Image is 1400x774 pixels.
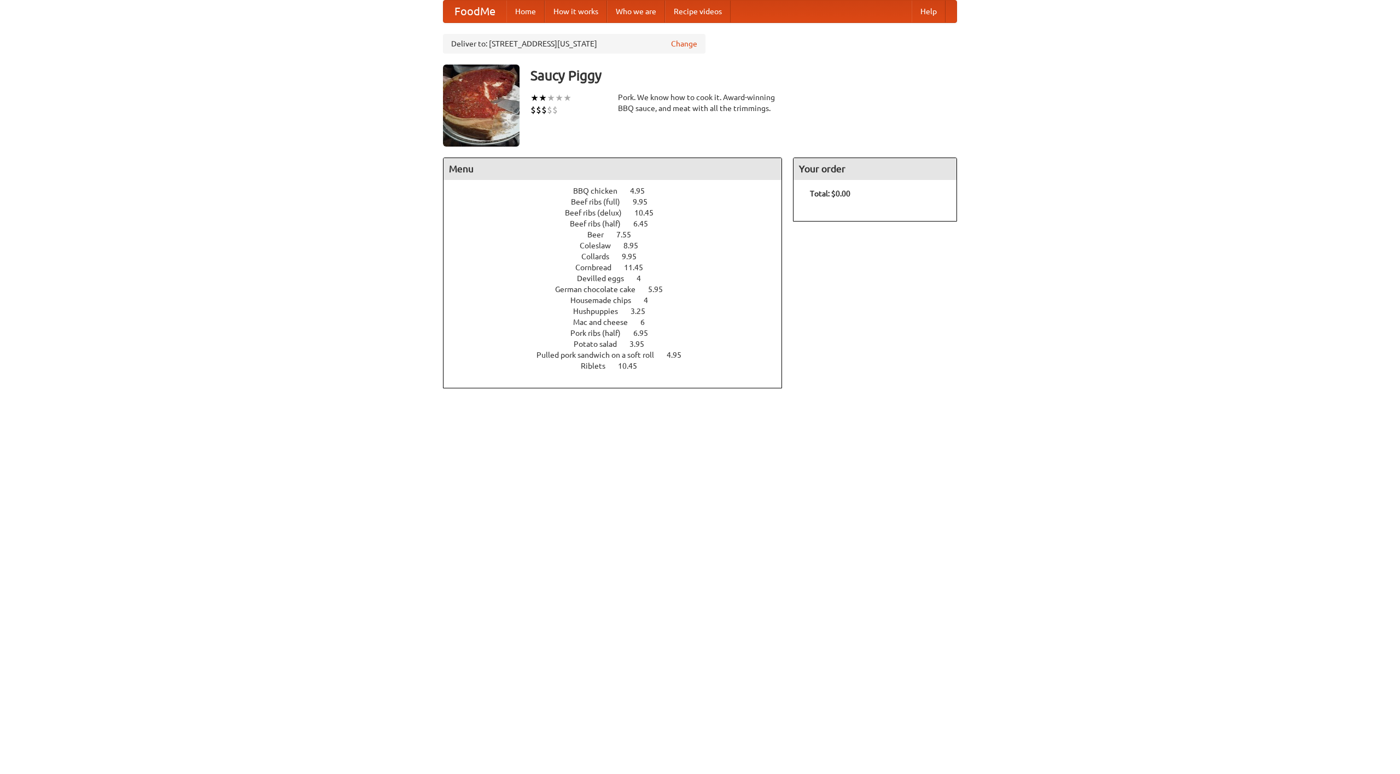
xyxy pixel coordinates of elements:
a: Beer 7.55 [587,230,651,239]
span: Cornbread [575,263,622,272]
span: 4.95 [630,187,656,195]
span: 11.45 [624,263,654,272]
a: Hushpuppies 3.25 [573,307,666,316]
a: Help [912,1,946,22]
span: 8.95 [623,241,649,250]
li: $ [547,104,552,116]
a: Cornbread 11.45 [575,263,663,272]
span: 10.45 [618,362,648,370]
span: Beef ribs (full) [571,197,631,206]
span: Mac and cheese [573,318,639,327]
div: Deliver to: [STREET_ADDRESS][US_STATE] [443,34,705,54]
div: Pork. We know how to cook it. Award-winning BBQ sauce, and meat with all the trimmings. [618,92,782,114]
li: ★ [555,92,563,104]
span: 10.45 [634,208,664,217]
a: How it works [545,1,607,22]
a: Who we are [607,1,665,22]
span: 6.95 [633,329,659,337]
span: 6.45 [633,219,659,228]
span: Coleslaw [580,241,622,250]
li: $ [552,104,558,116]
span: 3.25 [631,307,656,316]
span: Hushpuppies [573,307,629,316]
span: Beef ribs (delux) [565,208,633,217]
span: Pork ribs (half) [570,329,632,337]
a: Housemade chips 4 [570,296,668,305]
span: Potato salad [574,340,628,348]
span: Pulled pork sandwich on a soft roll [536,351,665,359]
li: $ [541,104,547,116]
li: ★ [547,92,555,104]
span: 7.55 [616,230,642,239]
img: angular.jpg [443,65,520,147]
a: BBQ chicken 4.95 [573,187,665,195]
a: Pork ribs (half) 6.95 [570,329,668,337]
h3: Saucy Piggy [530,65,957,86]
h4: Your order [794,158,956,180]
span: German chocolate cake [555,285,646,294]
a: Recipe videos [665,1,731,22]
a: German chocolate cake 5.95 [555,285,683,294]
span: 6 [640,318,656,327]
b: Total: $0.00 [810,189,850,198]
span: Housemade chips [570,296,642,305]
a: Beef ribs (delux) 10.45 [565,208,674,217]
li: ★ [563,92,571,104]
a: Devilled eggs 4 [577,274,661,283]
span: Beer [587,230,615,239]
li: ★ [539,92,547,104]
a: Beef ribs (half) 6.45 [570,219,668,228]
a: Home [506,1,545,22]
span: Riblets [581,362,616,370]
span: Collards [581,252,620,261]
li: ★ [530,92,539,104]
span: 4.95 [667,351,692,359]
a: Collards 9.95 [581,252,657,261]
a: Mac and cheese 6 [573,318,665,327]
a: Potato salad 3.95 [574,340,664,348]
a: Pulled pork sandwich on a soft roll 4.95 [536,351,702,359]
span: Devilled eggs [577,274,635,283]
span: 4 [644,296,659,305]
a: Change [671,38,697,49]
span: 9.95 [622,252,647,261]
a: FoodMe [444,1,506,22]
a: Riblets 10.45 [581,362,657,370]
span: 4 [637,274,652,283]
span: BBQ chicken [573,187,628,195]
span: Beef ribs (half) [570,219,632,228]
a: Coleslaw 8.95 [580,241,658,250]
li: $ [530,104,536,116]
a: Beef ribs (full) 9.95 [571,197,668,206]
h4: Menu [444,158,781,180]
span: 5.95 [648,285,674,294]
span: 9.95 [633,197,658,206]
li: $ [536,104,541,116]
span: 3.95 [629,340,655,348]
